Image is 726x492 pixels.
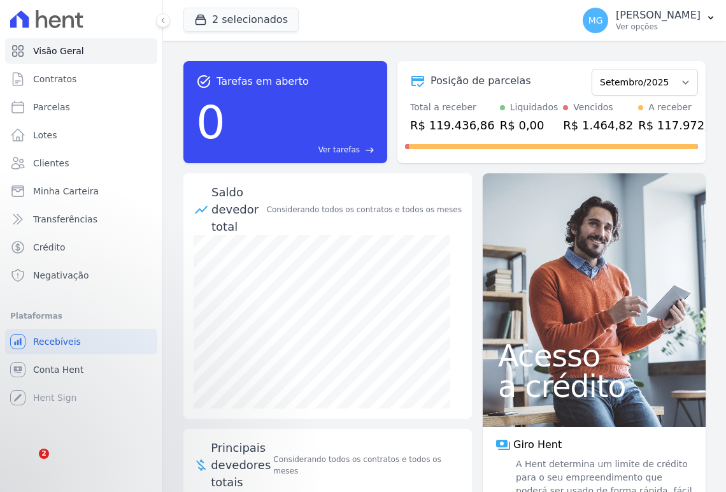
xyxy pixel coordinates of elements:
[573,3,726,38] button: MG [PERSON_NAME] Ver opções
[5,357,157,382] a: Conta Hent
[33,101,70,113] span: Parcelas
[33,269,89,282] span: Negativação
[563,117,633,134] div: R$ 1.464,82
[196,89,225,156] div: 0
[638,117,723,134] div: R$ 117.972,04
[33,73,76,85] span: Contratos
[33,213,97,226] span: Transferências
[410,101,495,114] div: Total a receber
[10,308,152,324] div: Plataformas
[5,150,157,176] a: Clientes
[500,117,559,134] div: R$ 0,00
[573,101,613,114] div: Vencidos
[588,16,603,25] span: MG
[273,454,462,477] span: Considerando todos os contratos e todos os meses
[33,241,66,254] span: Crédito
[33,335,81,348] span: Recebíveis
[431,73,531,89] div: Posição de parcelas
[648,101,692,114] div: A receber
[217,74,309,89] span: Tarefas em aberto
[498,371,690,402] span: a crédito
[33,129,57,141] span: Lotes
[616,22,701,32] p: Ver opções
[498,340,690,371] span: Acesso
[5,94,157,120] a: Parcelas
[318,144,360,156] span: Ver tarefas
[267,204,462,215] div: Considerando todos os contratos e todos os meses
[5,329,157,354] a: Recebíveis
[365,145,374,155] span: east
[33,45,84,57] span: Visão Geral
[13,449,43,479] iframe: Intercom live chat
[39,449,49,459] span: 2
[211,439,271,491] span: Principais devedores totais
[5,66,157,92] a: Contratos
[196,74,211,89] span: task_alt
[33,185,99,198] span: Minha Carteira
[616,9,701,22] p: [PERSON_NAME]
[5,122,157,148] a: Lotes
[211,184,264,235] div: Saldo devedor total
[510,101,559,114] div: Liquidados
[5,235,157,260] a: Crédito
[5,178,157,204] a: Minha Carteira
[410,117,495,134] div: R$ 119.436,86
[33,157,69,170] span: Clientes
[5,206,157,232] a: Transferências
[513,437,562,452] span: Giro Hent
[5,38,157,64] a: Visão Geral
[5,263,157,288] a: Negativação
[183,8,299,32] button: 2 selecionados
[33,363,83,376] span: Conta Hent
[231,144,374,156] a: Ver tarefas east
